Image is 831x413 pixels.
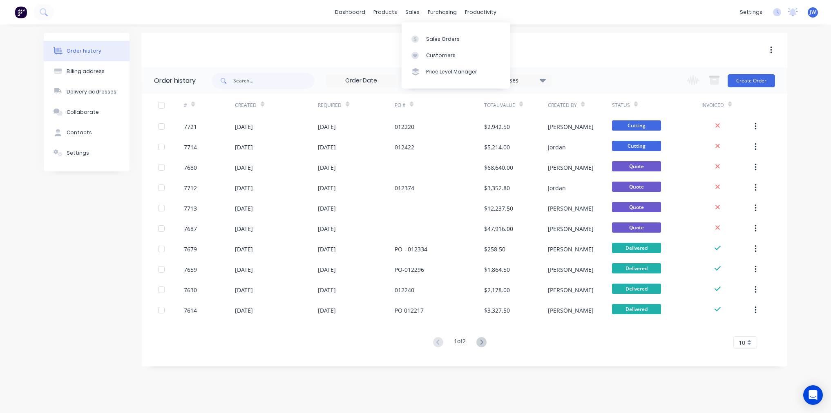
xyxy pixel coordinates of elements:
[369,6,401,18] div: products
[67,109,99,116] div: Collaborate
[318,204,336,213] div: [DATE]
[395,94,484,116] div: PO #
[44,61,130,82] button: Billing address
[67,68,105,75] div: Billing address
[484,163,513,172] div: $68,640.00
[184,184,197,192] div: 7712
[318,224,336,233] div: [DATE]
[235,122,253,131] div: [DATE]
[461,6,500,18] div: productivity
[154,76,196,86] div: Order history
[67,129,92,136] div: Contacts
[701,94,753,116] div: Invoiced
[810,9,816,16] span: JW
[612,222,661,233] span: Quote
[184,265,197,274] div: 7659
[235,94,318,116] div: Created
[327,75,395,87] input: Order Date
[318,306,336,315] div: [DATE]
[612,243,661,253] span: Delivered
[318,143,336,151] div: [DATE]
[44,143,130,163] button: Settings
[318,184,336,192] div: [DATE]
[184,102,187,109] div: #
[728,74,775,87] button: Create Order
[484,286,510,294] div: $2,178.00
[67,47,101,55] div: Order history
[612,141,661,151] span: Cutting
[612,161,661,171] span: Quote
[548,224,594,233] div: [PERSON_NAME]
[184,306,197,315] div: 7614
[803,385,823,405] div: Open Intercom Messenger
[484,306,510,315] div: $3,327.50
[235,163,253,172] div: [DATE]
[235,184,253,192] div: [DATE]
[484,245,505,253] div: $258.50
[318,122,336,131] div: [DATE]
[318,94,395,116] div: Required
[44,82,130,102] button: Delivery addresses
[44,122,130,143] button: Contacts
[395,245,427,253] div: PO - 012334
[548,143,566,151] div: Jordan
[612,202,661,212] span: Quote
[482,76,551,85] div: 18 Statuses
[67,149,89,157] div: Settings
[395,122,414,131] div: 012220
[184,143,197,151] div: 7714
[548,306,594,315] div: [PERSON_NAME]
[184,163,197,172] div: 7680
[235,143,253,151] div: [DATE]
[548,265,594,274] div: [PERSON_NAME]
[235,224,253,233] div: [DATE]
[233,73,314,89] input: Search...
[318,245,336,253] div: [DATE]
[331,6,369,18] a: dashboard
[184,94,235,116] div: #
[184,286,197,294] div: 7630
[44,102,130,122] button: Collaborate
[44,41,130,61] button: Order history
[484,94,548,116] div: Total Value
[548,286,594,294] div: [PERSON_NAME]
[548,102,577,109] div: Created By
[318,163,336,172] div: [DATE]
[612,102,630,109] div: Status
[548,245,594,253] div: [PERSON_NAME]
[395,286,414,294] div: 012240
[184,245,197,253] div: 7679
[318,286,336,294] div: [DATE]
[395,265,424,274] div: PO-012296
[426,36,460,43] div: Sales Orders
[67,88,116,95] div: Delivery addresses
[395,102,406,109] div: PO #
[612,304,661,314] span: Delivered
[484,204,513,213] div: $12,237.50
[401,6,424,18] div: sales
[548,184,566,192] div: Jordan
[548,204,594,213] div: [PERSON_NAME]
[548,163,594,172] div: [PERSON_NAME]
[235,286,253,294] div: [DATE]
[426,68,477,75] div: Price Level Manager
[15,6,27,18] img: Factory
[739,338,745,347] span: 10
[235,245,253,253] div: [DATE]
[184,204,197,213] div: 7713
[402,31,510,47] a: Sales Orders
[612,94,701,116] div: Status
[612,120,661,131] span: Cutting
[701,102,724,109] div: Invoiced
[395,306,424,315] div: PO 012217
[235,204,253,213] div: [DATE]
[484,102,515,109] div: Total Value
[548,94,612,116] div: Created By
[484,184,510,192] div: $3,352.80
[395,143,414,151] div: 012422
[318,102,342,109] div: Required
[484,265,510,274] div: $1,864.50
[235,306,253,315] div: [DATE]
[424,6,461,18] div: purchasing
[426,52,456,59] div: Customers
